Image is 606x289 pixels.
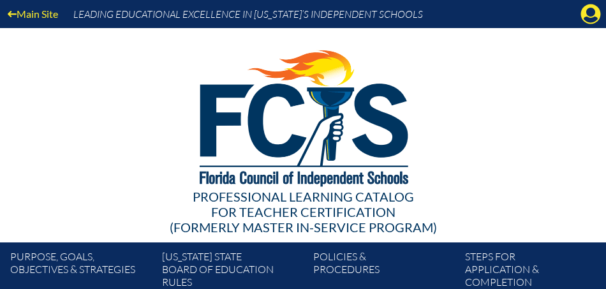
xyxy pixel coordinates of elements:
[20,189,586,235] div: Professional Learning Catalog (formerly Master In-service Program)
[580,4,601,24] svg: Manage account
[3,5,63,22] a: Main Site
[211,204,395,219] span: for Teacher Certification
[172,28,435,202] img: FCISlogo221.eps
